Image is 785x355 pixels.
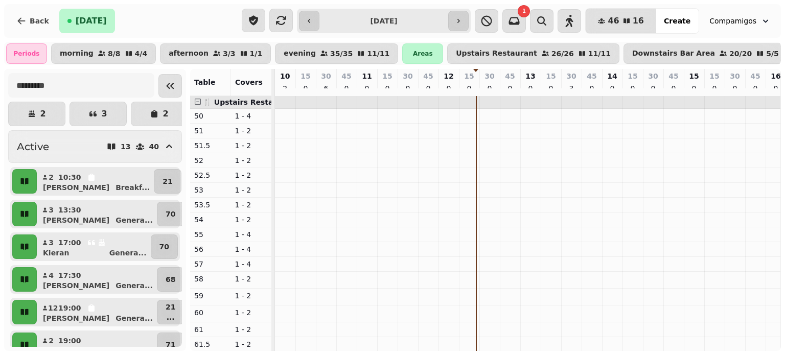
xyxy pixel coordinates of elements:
p: 53.5 [194,200,227,210]
p: 51 [194,126,227,136]
p: 45 [505,71,515,81]
p: 45 [341,71,351,81]
button: 313:30[PERSON_NAME]Genera... [39,202,155,226]
p: 4 / 4 [135,50,148,57]
h2: Active [17,139,49,154]
p: Downstairs Bar Area [632,50,715,58]
p: 0 [710,83,719,93]
p: 0 [772,83,780,93]
p: 0 [547,83,555,93]
button: 2 [131,102,188,126]
p: 16 [771,71,780,81]
p: 1 - 2 [235,324,268,335]
p: Kieran [43,248,69,258]
p: 26 / 26 [551,50,574,57]
p: 5 / 5 [766,50,779,57]
p: Genera ... [116,215,153,225]
p: 51.5 [194,140,227,151]
p: 0 [506,83,514,93]
p: 54 [194,215,227,225]
p: 0 [608,83,616,93]
p: 17:00 [58,238,81,248]
p: 1 - 2 [235,339,268,349]
p: morning [60,50,94,58]
p: 1 / 1 [250,50,263,57]
p: 0 [465,83,473,93]
p: [PERSON_NAME] [43,215,109,225]
p: 15 [464,71,474,81]
p: 57 [194,259,227,269]
p: 1 - 2 [235,307,268,318]
p: 52 [194,155,227,165]
p: 4 [48,270,54,280]
button: Collapse sidebar [158,74,182,98]
p: 2 [40,110,45,118]
p: 1 - 4 [235,111,268,121]
p: Genera ... [109,248,147,258]
p: 52.5 [194,170,227,180]
p: 15 [301,71,310,81]
button: 70 [157,202,184,226]
p: 15 [689,71,699,81]
p: [PERSON_NAME] [43,280,109,291]
button: 417:30[PERSON_NAME]Genera... [39,267,155,292]
p: 0 [302,83,310,93]
p: 1 - 2 [235,215,268,225]
p: 2 [48,336,54,346]
p: 1 - 2 [235,140,268,151]
p: 0 [363,83,371,93]
p: afternoon [169,50,209,58]
p: 45 [587,71,596,81]
p: 1 - 4 [235,229,268,240]
button: morning8/84/4 [51,43,156,64]
p: 60 [194,307,227,318]
p: 2 [281,83,289,93]
p: 0 [629,83,637,93]
p: 0 [690,83,698,93]
p: 20 / 20 [729,50,752,57]
p: [PERSON_NAME] [43,182,109,193]
button: 21 [154,169,181,194]
p: 53 [194,185,227,195]
p: 15 [709,71,719,81]
p: 0 [383,83,391,93]
p: 15 [546,71,556,81]
p: 0 [669,83,678,93]
p: 58 [194,274,227,284]
button: 21... [157,300,184,324]
p: 11 / 11 [588,50,611,57]
p: 10 [280,71,290,81]
p: 30 [730,71,740,81]
p: 19:00 [58,336,81,346]
span: Back [30,17,49,25]
p: 0 [404,83,412,93]
button: 3 [70,102,127,126]
p: 21 [166,302,175,312]
p: 13 [525,71,535,81]
p: 0 [751,83,759,93]
p: 1 - 2 [235,155,268,165]
span: Covers [235,78,263,86]
p: 14 [607,71,617,81]
button: 210:30[PERSON_NAME]Breakf... [39,169,152,194]
p: 17:30 [58,270,81,280]
div: Periods [6,43,47,64]
p: 0 [731,83,739,93]
p: 2 [48,172,54,182]
p: 0 [486,83,494,93]
span: 🍴 Upstairs Restaurant [203,98,295,106]
p: 71 [166,340,175,350]
p: 61.5 [194,339,227,349]
button: 2 [8,102,65,126]
p: 40 [149,143,159,150]
p: 2 [163,110,168,118]
button: 4616 [586,9,656,33]
p: 1 - 4 [235,259,268,269]
p: 55 [194,229,227,240]
p: 59 [194,291,227,301]
p: 1 - 2 [235,200,268,210]
button: Back [8,9,57,33]
p: 70 [159,242,169,252]
p: 45 [750,71,760,81]
p: 61 [194,324,227,335]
